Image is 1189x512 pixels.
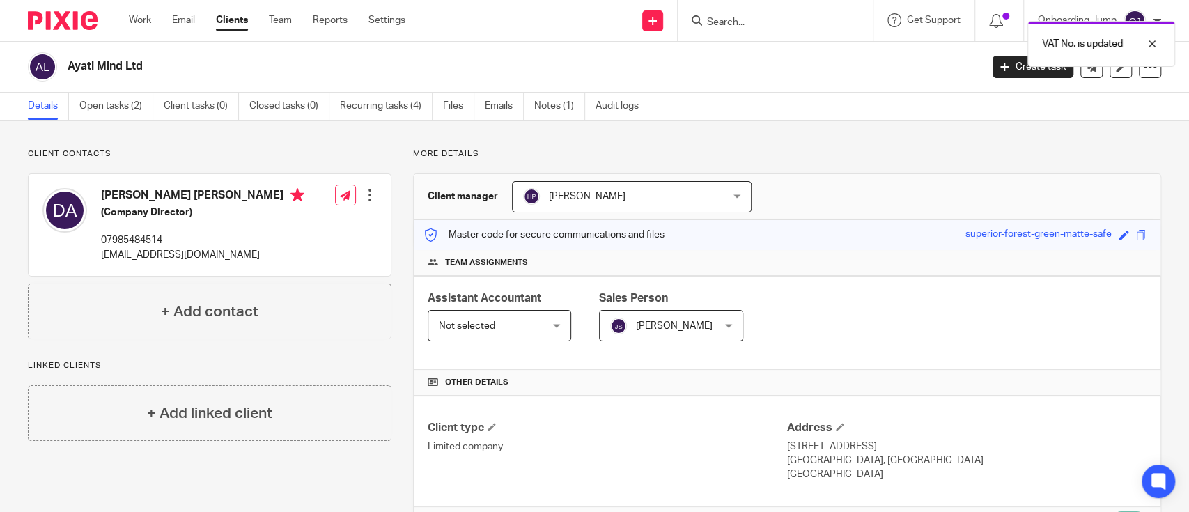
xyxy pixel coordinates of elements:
p: Client contacts [28,148,391,160]
a: Open tasks (2) [79,93,153,120]
p: Master code for secure communications and files [424,228,665,242]
a: Emails [485,93,524,120]
a: Notes (1) [534,93,585,120]
p: 07985484514 [101,233,304,247]
a: Reports [313,13,348,27]
p: [GEOGRAPHIC_DATA], [GEOGRAPHIC_DATA] [787,453,1147,467]
img: Pixie [28,11,98,30]
p: [STREET_ADDRESS] [787,440,1147,453]
h4: + Add contact [161,301,258,323]
a: Team [269,13,292,27]
img: svg%3E [610,318,627,334]
a: Work [129,13,151,27]
h4: Address [787,421,1147,435]
img: svg%3E [28,52,57,82]
a: Client tasks (0) [164,93,239,120]
h5: (Company Director) [101,205,304,219]
p: Limited company [428,440,787,453]
a: Create task [993,56,1073,78]
p: More details [413,148,1161,160]
p: [GEOGRAPHIC_DATA] [787,467,1147,481]
h4: + Add linked client [147,403,272,424]
a: Details [28,93,69,120]
a: Clients [216,13,248,27]
img: svg%3E [523,188,540,205]
img: svg%3E [42,188,87,233]
span: Other details [445,377,508,388]
h3: Client manager [428,189,498,203]
span: Not selected [439,321,495,331]
h4: [PERSON_NAME] [PERSON_NAME] [101,188,304,205]
p: [EMAIL_ADDRESS][DOMAIN_NAME] [101,248,304,262]
a: Files [443,93,474,120]
h4: Client type [428,421,787,435]
span: [PERSON_NAME] [636,321,713,331]
span: Team assignments [445,257,528,268]
a: Recurring tasks (4) [340,93,433,120]
div: superior-forest-green-matte-safe [965,227,1112,243]
span: Sales Person [599,293,668,304]
a: Audit logs [596,93,649,120]
a: Closed tasks (0) [249,93,329,120]
p: Linked clients [28,360,391,371]
a: Email [172,13,195,27]
span: [PERSON_NAME] [549,192,625,201]
h2: Ayati Mind Ltd [68,59,791,74]
a: Settings [368,13,405,27]
i: Primary [290,188,304,202]
p: VAT No. is updated [1042,37,1123,51]
img: svg%3E [1124,10,1146,32]
span: Assistant Accountant [428,293,541,304]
